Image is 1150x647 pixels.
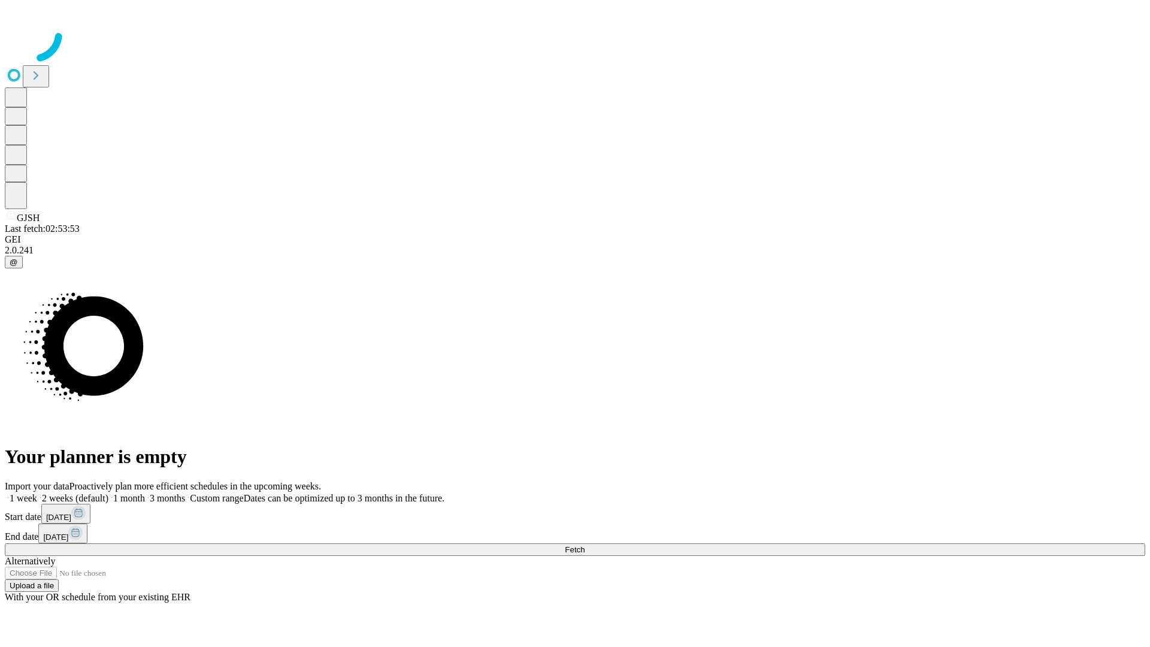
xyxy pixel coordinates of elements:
[5,592,190,602] span: With your OR schedule from your existing EHR
[17,213,40,223] span: GJSH
[5,579,59,592] button: Upload a file
[41,504,90,524] button: [DATE]
[190,493,243,503] span: Custom range
[5,504,1145,524] div: Start date
[5,446,1145,468] h1: Your planner is empty
[42,493,108,503] span: 2 weeks (default)
[244,493,444,503] span: Dates can be optimized up to 3 months in the future.
[113,493,145,503] span: 1 month
[5,256,23,268] button: @
[5,223,80,234] span: Last fetch: 02:53:53
[150,493,185,503] span: 3 months
[38,524,87,543] button: [DATE]
[10,258,18,267] span: @
[5,524,1145,543] div: End date
[5,234,1145,245] div: GEI
[46,513,71,522] span: [DATE]
[5,245,1145,256] div: 2.0.241
[69,481,321,491] span: Proactively plan more efficient schedules in the upcoming weeks.
[10,493,37,503] span: 1 week
[43,533,68,542] span: [DATE]
[5,481,69,491] span: Import your data
[565,545,585,554] span: Fetch
[5,543,1145,556] button: Fetch
[5,556,55,566] span: Alternatively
